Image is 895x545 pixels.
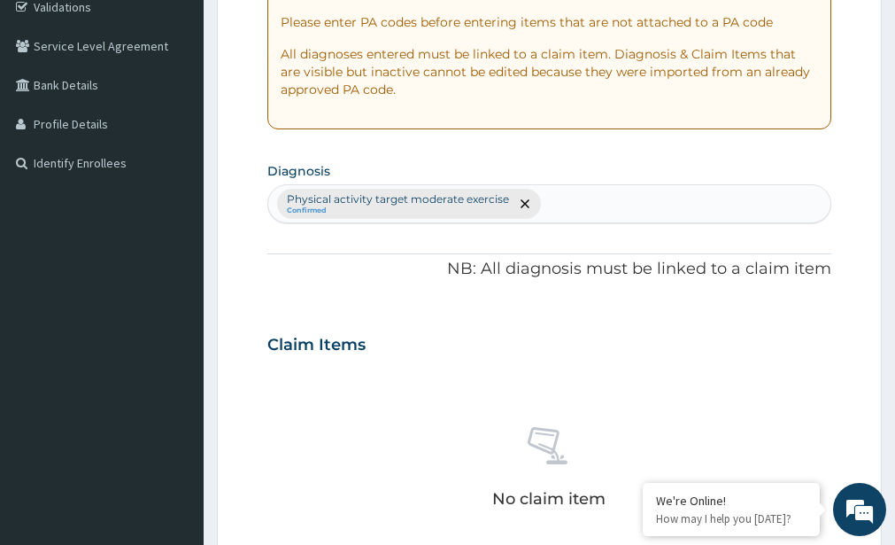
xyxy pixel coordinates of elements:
[267,258,831,281] p: NB: All diagnosis must be linked to a claim item
[492,490,606,508] p: No claim item
[656,511,806,526] p: How may I help you today?
[290,9,333,51] div: Minimize live chat window
[92,99,297,122] div: Chat with us now
[656,493,806,509] div: We're Online!
[267,162,330,180] label: Diagnosis
[9,360,337,422] textarea: Type your message and hit 'Enter'
[281,45,818,98] p: All diagnoses entered must be linked to a claim item. Diagnosis & Claim Items that are visible bu...
[33,89,72,133] img: d_794563401_company_1708531726252_794563401
[281,13,818,31] p: Please enter PA codes before entering items that are not attached to a PA code
[103,161,244,340] span: We're online!
[267,336,366,355] h3: Claim Items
